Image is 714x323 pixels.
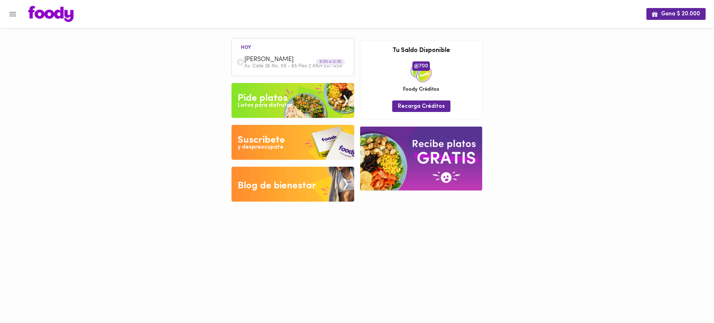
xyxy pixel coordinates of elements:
[238,102,292,110] div: Listos para disfrutar
[392,100,450,112] button: Recarga Créditos
[646,8,706,20] button: Gana $ 20.000
[652,11,700,17] span: Gana $ 20.000
[414,63,419,68] img: foody-creditos.png
[238,91,288,105] div: Pide platos
[674,283,707,316] iframe: Messagebird Livechat Widget
[237,58,244,66] img: dish.png
[398,103,445,110] span: Recarga Créditos
[238,179,316,193] div: Blog de bienestar
[235,44,257,50] li: hoy
[231,83,354,118] img: Pide un Platos
[403,86,439,93] span: Foody Créditos
[238,143,283,151] div: y despreocupate
[238,133,285,147] div: Suscribete
[231,125,354,160] img: Disfruta bajar de peso
[365,47,477,54] h3: Tu Saldo Disponible
[231,167,354,202] img: Blog de bienestar
[411,61,432,82] img: credits-package.png
[28,6,74,22] img: logo.png
[244,56,325,64] span: [PERSON_NAME]
[244,64,349,69] p: Av. Calle 26 No. 59 - 65 Piso 2 ANH Ext 1454
[316,59,345,66] div: 9:00 a 12:30
[412,61,430,70] span: 700
[360,127,482,190] img: referral-banner.png
[4,6,21,23] button: Menu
